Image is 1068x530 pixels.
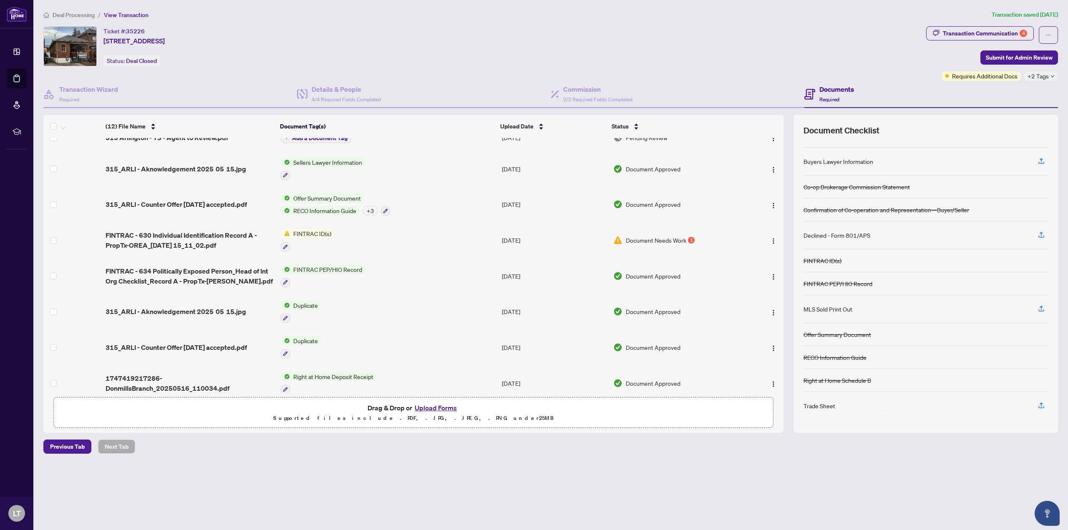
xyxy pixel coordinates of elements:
span: +2 Tags [1028,71,1049,81]
td: [DATE] [499,365,610,401]
span: RECO Information Guide [290,206,360,215]
div: FINTRAC ID(s) [804,256,841,265]
span: Add a Document Tag [292,135,348,141]
td: [DATE] [499,258,610,294]
span: 315_ARLI - Counter Offer [DATE] accepted.pdf [106,342,247,352]
span: Deal Processing [53,11,95,19]
h4: Transaction Wizard [59,84,118,94]
span: View Transaction [104,11,149,19]
img: Document Status [613,307,622,316]
span: LT [13,507,21,519]
img: Logo [770,166,777,173]
button: Logo [767,234,780,247]
img: Document Status [613,164,622,173]
img: Logo [770,238,777,244]
td: [DATE] [499,187,610,223]
span: FINTRAC ID(s) [290,229,335,238]
img: Logo [770,309,777,316]
img: Logo [770,202,777,209]
article: Transaction saved [DATE] [992,10,1058,20]
span: Duplicate [290,336,321,345]
li: / [98,10,101,20]
img: Document Status [613,271,622,281]
img: Status Icon [281,372,290,381]
button: Status IconFINTRAC PEP/HIO Record [281,265,365,287]
span: Required [59,96,79,103]
td: [DATE] [499,151,610,187]
button: Logo [767,341,780,354]
span: Document Approved [626,164,680,173]
button: Status IconOffer Summary DocumentStatus IconRECO Information Guide+3 [281,193,390,216]
div: Right at Home Schedule B [804,376,871,385]
div: Declined - Form 801/APS [804,231,870,240]
img: Document Status [613,343,622,352]
p: Supported files include .PDF, .JPG, .JPEG, .PNG under 25 MB [59,413,768,423]
div: Offer Summary Document [804,330,871,339]
button: Status IconDuplicate [281,301,321,323]
img: Logo [770,274,777,280]
button: Open asap [1035,501,1060,526]
span: Duplicate [290,301,321,310]
button: Add a Document Tag [281,133,351,143]
span: Previous Tab [50,440,85,453]
th: Upload Date [497,115,608,138]
div: Trade Sheet [804,401,835,410]
button: Upload Forms [412,402,459,413]
span: 1747419217286-DonmillsBranch_20250516_110034.pdf [106,373,274,393]
button: Status IconDuplicate [281,336,321,359]
img: Document Status [613,236,622,245]
td: [DATE] [499,329,610,365]
h4: Documents [819,84,854,94]
div: 1 [688,237,695,244]
th: Status [608,115,743,138]
div: RECO Information Guide [804,353,866,362]
img: Logo [770,381,777,387]
span: FINTRAC PEP/HIO Record [290,265,365,274]
span: Required [819,96,839,103]
button: Logo [767,269,780,283]
span: Drag & Drop or [368,402,459,413]
td: [DATE] [499,294,610,330]
span: [STREET_ADDRESS] [103,36,165,46]
td: [DATE] [499,222,610,258]
span: Status [612,122,629,131]
div: MLS Sold Print Out [804,304,852,314]
span: FINTRAC - 630 Individual Identification Record A - PropTx-OREA_[DATE] 15_11_02.pdf [106,230,274,250]
div: Transaction Communication [943,27,1027,40]
button: Next Tab [98,440,135,454]
img: IMG-C12065407_1.jpg [44,27,96,66]
th: (12) File Name [102,115,277,138]
div: Co-op Brokerage Commission Statement [804,182,910,191]
span: 315_ARLI - Aknowledgement 2025 05 15.jpg [106,306,246,316]
span: (12) File Name [106,122,146,131]
img: Status Icon [281,158,290,167]
img: Status Icon [281,206,290,215]
h4: Commission [563,84,632,94]
span: 35226 [126,28,145,35]
span: Offer Summary Document [290,193,364,203]
span: Document Approved [626,271,680,281]
div: Buyers Lawyer Information [804,157,873,166]
span: Document Approved [626,200,680,209]
span: 315_ARLI - Counter Offer [DATE] accepted.pdf [106,199,247,209]
span: Deal Closed [126,57,157,65]
th: Document Tag(s) [277,115,497,138]
span: Sellers Lawyer Information [290,158,365,167]
span: Right at Home Deposit Receipt [290,372,377,381]
div: + 3 [363,206,378,215]
span: Document Approved [626,343,680,352]
img: Status Icon [281,193,290,203]
button: Transaction Communication4 [926,26,1034,40]
button: Logo [767,198,780,211]
button: Submit for Admin Review [980,50,1058,65]
span: Requires Additional Docs [952,71,1018,80]
span: FINTRAC - 634 Politically Exposed Person_Head of Int Org Checklist_Record A - PropTx-[PERSON_NAME... [106,266,274,286]
span: down [1050,74,1055,78]
img: Status Icon [281,229,290,238]
span: Submit for Admin Review [986,51,1053,64]
span: home [43,12,49,18]
div: Ticket #: [103,26,145,36]
button: Status IconSellers Lawyer Information [281,158,365,180]
img: logo [7,6,27,22]
img: Logo [770,135,777,142]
